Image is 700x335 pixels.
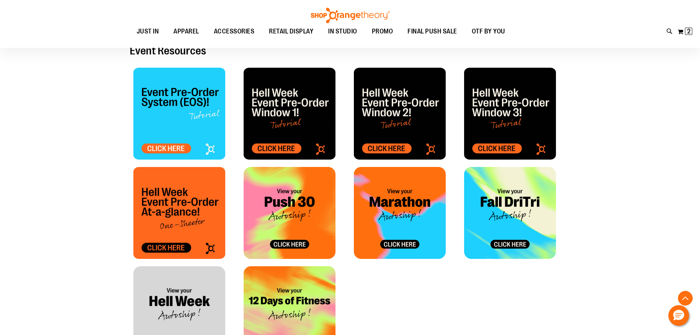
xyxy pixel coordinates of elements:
h2: Event Resources [130,45,571,57]
img: OTF Tile - Marathon Marketing [354,167,446,259]
img: Shop Orangetheory [310,8,391,23]
a: RETAIL DISPLAY [262,23,321,40]
button: Back To Top [678,291,693,306]
span: IN STUDIO [328,23,357,40]
a: FINAL PUSH SALE [400,23,464,40]
a: IN STUDIO [321,23,365,40]
a: OTF BY YOU [464,23,513,40]
button: Hello, have a question? Let’s chat. [668,305,689,326]
a: APPAREL [166,23,207,40]
img: FALL DRI TRI_Allocation Tile [464,167,556,259]
a: ACCESSORIES [207,23,262,40]
span: OTF BY YOU [472,23,505,40]
span: FINAL PUSH SALE [408,23,457,40]
span: 2 [687,28,690,35]
img: OTF - Studio Sale Tile [244,68,335,160]
span: RETAIL DISPLAY [269,23,313,40]
a: PROMO [365,23,401,40]
span: ACCESSORIES [214,23,255,40]
img: HELLWEEK_Allocation Tile [133,167,225,259]
span: APPAREL [173,23,199,40]
span: JUST IN [137,23,159,40]
a: JUST IN [129,23,166,40]
img: OTF - Studio Sale Tile [464,68,556,160]
span: PROMO [372,23,393,40]
img: OTF - Studio Sale Tile [354,68,446,160]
